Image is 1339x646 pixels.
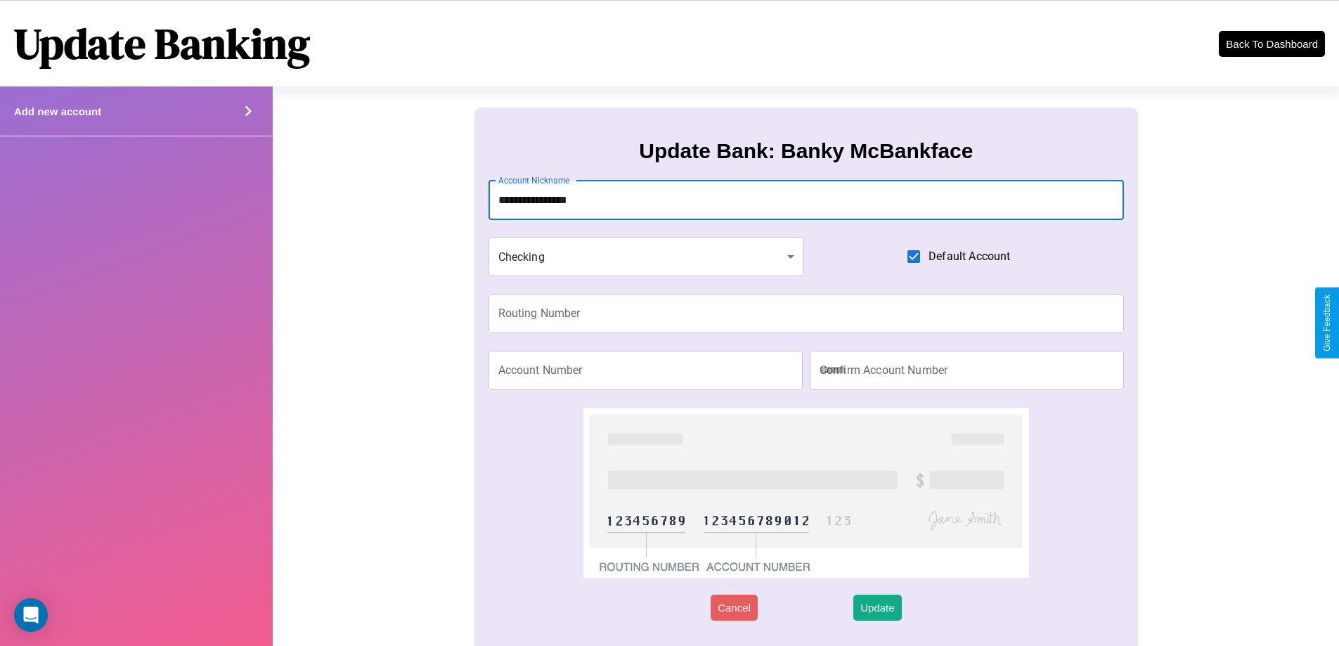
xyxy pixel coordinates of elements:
div: Open Intercom Messenger [14,598,48,632]
button: Back To Dashboard [1219,31,1325,57]
h1: Update Banking [14,15,310,72]
h3: Update Bank: Banky McBankface [639,139,973,163]
button: Cancel [711,595,758,621]
div: Checking [489,237,805,276]
h4: Add new account [14,105,101,117]
label: Account Nickname [498,174,570,186]
button: Update [853,595,901,621]
span: Default Account [929,248,1010,265]
img: check [583,408,1028,578]
div: Give Feedback [1322,295,1332,351]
